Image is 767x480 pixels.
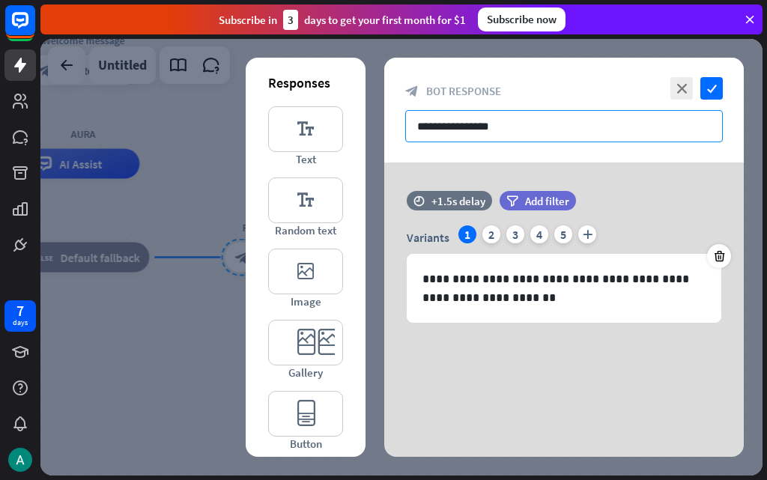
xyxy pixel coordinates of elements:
i: block_bot_response [405,85,419,98]
div: Subscribe in days to get your first month for $1 [219,10,466,30]
div: 5 [554,225,572,243]
i: plus [578,225,596,243]
a: 7 days [4,300,36,332]
div: 4 [530,225,548,243]
i: close [670,77,693,100]
span: Bot Response [426,84,501,98]
div: Subscribe now [478,7,566,31]
i: filter [506,195,518,207]
span: Add filter [525,194,569,208]
div: 3 [283,10,298,30]
div: 2 [482,225,500,243]
button: Open LiveChat chat widget [12,6,57,51]
span: Variants [407,230,449,245]
div: +1.5s delay [431,194,485,208]
div: 1 [458,225,476,243]
div: 3 [506,225,524,243]
div: 7 [16,304,24,318]
i: time [413,195,425,206]
div: days [13,318,28,328]
i: check [700,77,723,100]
